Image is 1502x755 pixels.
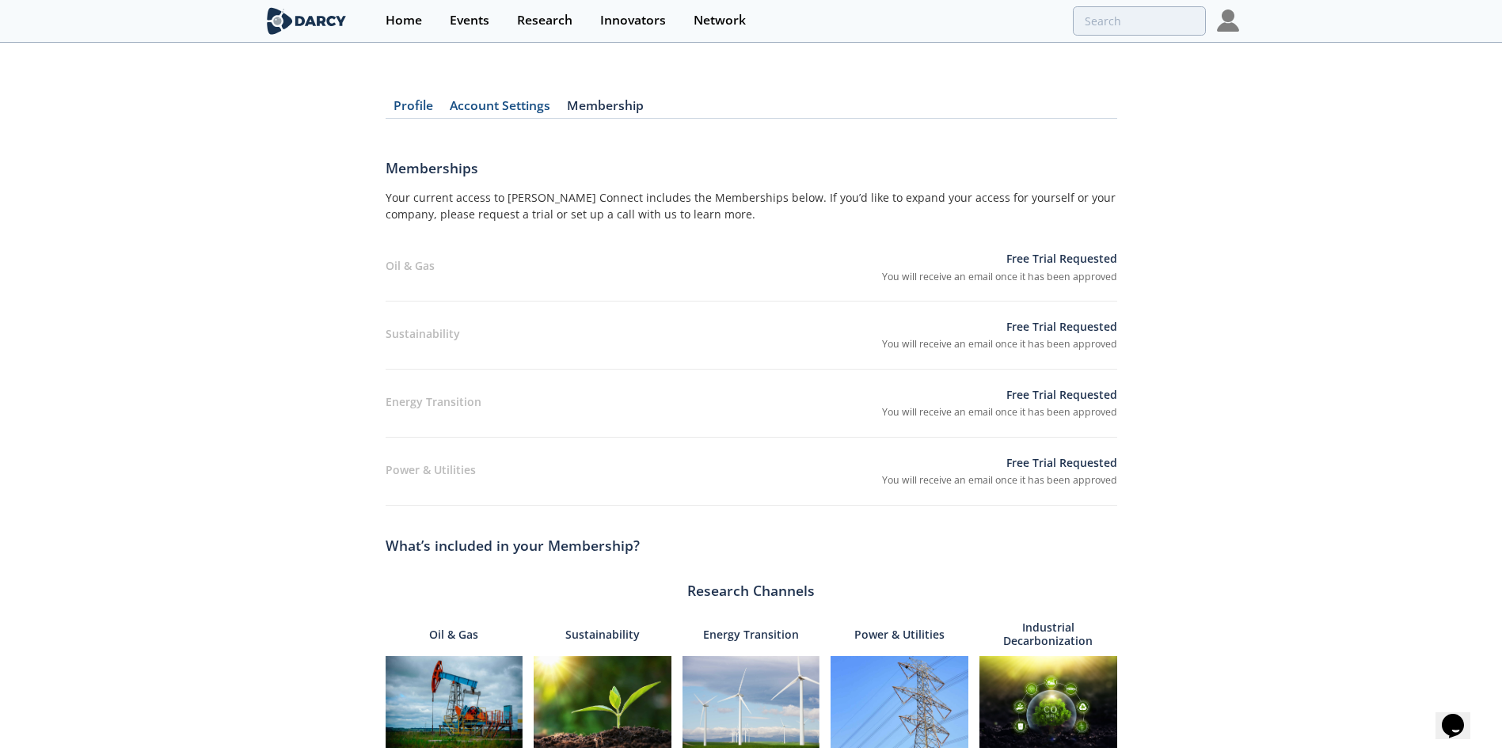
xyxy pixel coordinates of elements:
[882,337,1117,351] p: You will receive an email once it has been approved
[882,318,1117,338] p: Free Trial Requested
[882,270,1117,284] p: You will receive an email once it has been approved
[831,656,968,748] img: power-0245a545bc4df729e8541453bebf1337.jpg
[517,14,572,27] div: Research
[1435,692,1486,739] iframe: chat widget
[386,189,1117,233] div: Your current access to [PERSON_NAME] Connect includes the Memberships below. If you’d like to exp...
[386,528,1117,564] div: What’s included in your Membership?
[559,100,652,119] a: Membership
[264,7,350,35] img: logo-wide.svg
[683,656,820,748] img: energy-e11202bc638c76e8d54b5a3ddfa9579d.jpg
[386,656,523,748] img: oilandgas-64dff166b779d667df70ba2f03b7bb17.jpg
[882,405,1117,419] p: You will receive an email once it has been approved
[882,386,1117,406] p: Free Trial Requested
[386,325,882,345] p: Sustainability
[429,617,478,651] p: Oil & Gas
[979,656,1117,748] img: industrial-decarbonization-299db23ffd2d26ea53b85058e0ea4a31.jpg
[386,100,442,119] a: Profile
[600,14,666,27] div: Innovators
[854,617,945,651] p: Power & Utilities
[386,157,1117,189] h1: Memberships
[386,461,882,481] p: Power & Utilities
[882,473,1117,488] p: You will receive an email once it has been approved
[694,14,746,27] div: Network
[386,393,882,413] p: Energy Transition
[442,100,559,119] a: Account Settings
[450,14,489,27] div: Events
[565,617,640,651] p: Sustainability
[534,656,671,748] img: sustainability-770903ad21d5b8021506027e77cf2c8d.jpg
[386,580,1117,601] div: Research Channels
[1217,9,1239,32] img: Profile
[979,617,1117,651] p: Industrial Decarbonization
[882,454,1117,474] p: Free Trial Requested
[1073,6,1206,36] input: Advanced Search
[386,257,882,277] p: Oil & Gas
[882,250,1117,270] p: Free Trial Requested
[386,14,422,27] div: Home
[703,617,799,651] p: Energy Transition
